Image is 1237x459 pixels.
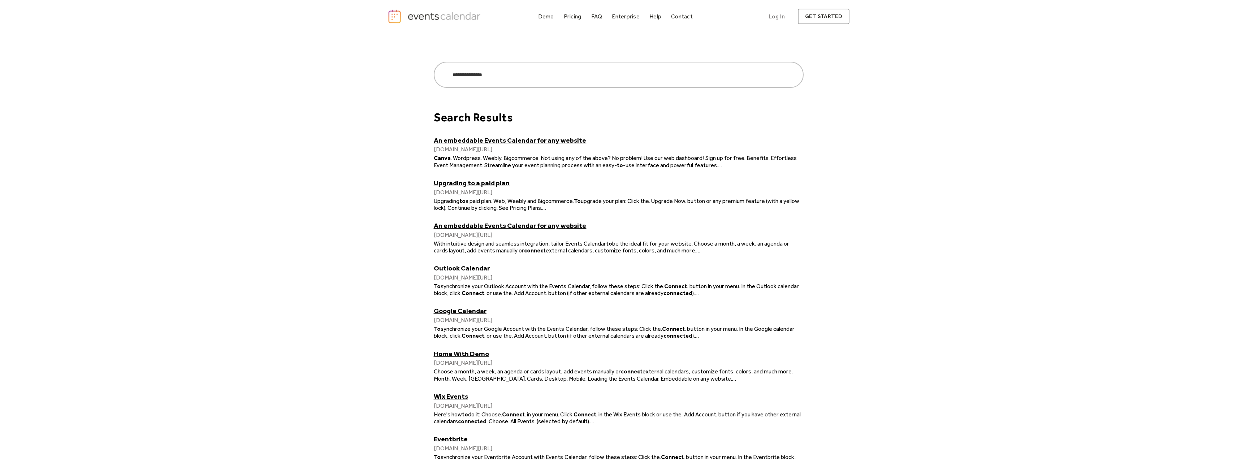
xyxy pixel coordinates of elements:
[484,332,663,339] span: . or use the. Add Account. button (if other external calendars are already
[574,411,596,418] strong: Connect
[623,162,718,169] span: -use interface and powerful features.
[486,418,590,425] span: . Choose. All Events. (selected by default).
[591,14,602,18] div: FAQ
[434,240,790,254] span: be the ideal fit for your website. Choose a month, a week, an agenda or cards layout, add events ...
[434,350,804,358] a: Home With Demo
[434,368,621,375] span: Choose a month, a week, an agenda or cards layout, add events manually or
[538,14,554,18] div: Demo
[588,12,605,21] a: FAQ
[434,325,795,339] span: . button in your menu. In the Google calendar block, click.
[606,240,612,247] strong: to
[761,9,792,24] a: Log In
[696,247,701,254] span: …
[434,179,804,187] a: Upgrading to a paid plan
[671,14,693,18] div: Contact
[434,359,804,366] div: [DOMAIN_NAME][URL]
[434,392,804,400] a: Wix Events
[434,264,804,272] a: Outlook Calendar
[484,290,663,296] span: . or use the. Add Account. button (if other external calendars are already
[692,290,695,296] span: ).
[609,12,642,21] a: Enterprise
[434,368,793,382] span: external calendars, customize fonts, colors, and much more. Month. Week. [GEOGRAPHIC_DATA]. Cards...
[458,418,486,425] strong: connected
[664,283,687,290] strong: Connect
[525,411,573,418] span: . in your menu. Click.
[542,204,546,211] span: …
[434,231,804,238] div: [DOMAIN_NAME][URL]
[798,9,849,24] a: get started
[434,155,797,168] span: . Wordpress. Weebly. Bigcommerce. Not using any of the above? No problem! Use our web dashboard! ...
[695,290,699,296] span: …
[434,411,801,425] span: . in the Wix Events block or use the. Add Account. button if you have other external calendars
[564,14,581,18] div: Pricing
[434,136,804,144] a: An embeddable Events Calendar for any website
[468,411,502,418] span: do it: Choose.
[462,411,468,418] strong: to
[617,162,623,169] strong: to
[462,332,484,339] strong: Connect
[524,247,546,254] strong: connect
[434,325,441,332] strong: To
[590,418,594,425] span: …
[434,307,804,315] a: Google Calendar
[502,411,525,418] strong: Connect
[612,14,639,18] div: Enterprise
[434,240,606,247] span: With intuitive design and seamless integration, tailor Events Calendar
[434,435,804,443] a: Eventbrite
[561,12,584,21] a: Pricing
[732,375,736,382] span: …
[695,332,699,339] span: …
[434,189,804,196] div: [DOMAIN_NAME][URL]
[663,290,692,296] strong: connected
[434,283,441,290] strong: To
[574,198,581,204] strong: To
[441,325,662,332] span: synchronize your Google Account with the Events Calendar, follow these steps: Click the.
[434,402,804,409] div: [DOMAIN_NAME][URL]
[434,317,804,324] div: [DOMAIN_NAME][URL]
[535,12,557,21] a: Demo
[434,198,459,204] span: Upgrading
[434,274,804,281] div: [DOMAIN_NAME][URL]
[668,12,696,21] a: Contact
[466,198,574,204] span: a paid plan. Web, Weebly and Bigcommerce.
[646,12,664,21] a: Help
[459,198,466,204] strong: to
[662,325,685,332] strong: Connect
[434,221,804,230] a: An embeddable Events Calendar for any website
[692,332,695,339] span: ).
[546,247,696,254] span: external calendars, customize fonts, colors, and much more.
[434,411,462,418] span: Here's how
[434,155,451,161] strong: Canva
[434,111,804,124] div: Search Results
[434,198,800,211] span: upgrade your plan: Click the. Upgrade Now. button or any premium feature (with a yellow lock). Co...
[718,162,722,169] span: …
[441,283,665,290] span: synchronize your Outlook Account with the Events Calendar, follow these steps: Click the.
[434,445,804,452] div: [DOMAIN_NAME][URL]
[462,290,484,296] strong: Connect
[621,368,643,375] strong: connect
[434,146,804,153] div: [DOMAIN_NAME][URL]
[663,332,692,339] strong: connected
[434,283,799,296] span: . button in your menu. In the Outlook calendar block, click.
[649,14,661,18] div: Help
[388,9,483,24] a: home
